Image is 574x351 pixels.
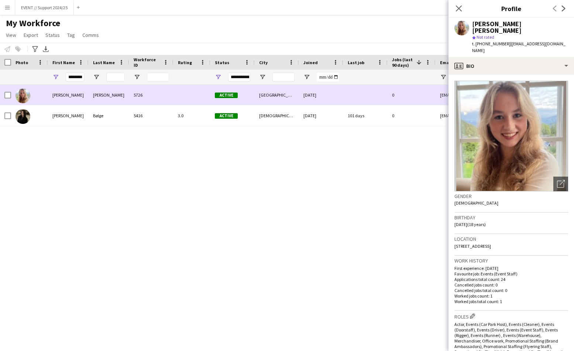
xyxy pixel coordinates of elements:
[454,257,568,264] h3: Work history
[553,177,568,191] div: Open photos pop-in
[215,113,238,119] span: Active
[317,73,339,81] input: Joined Filter Input
[255,105,299,126] div: [DEMOGRAPHIC_DATA]
[24,32,38,38] span: Export
[129,85,173,105] div: 5726
[454,236,568,242] h3: Location
[454,214,568,221] h3: Birthday
[3,30,19,40] a: View
[454,299,568,304] p: Worked jobs total count: 1
[42,30,63,40] a: Status
[48,85,89,105] div: [PERSON_NAME]
[147,73,169,81] input: Workforce ID Filter Input
[16,109,30,124] img: Karoline Bølge
[472,41,566,53] span: | [EMAIL_ADDRESS][DOMAIN_NAME]
[303,74,310,80] button: Open Filter Menu
[448,4,574,13] h3: Profile
[454,312,568,320] h3: Roles
[41,45,50,53] app-action-btn: Export XLSX
[448,57,574,75] div: Bio
[454,277,568,282] p: Applications total count: 24
[93,74,100,80] button: Open Filter Menu
[454,265,568,271] p: First experience: [DATE]
[16,88,30,103] img: Karoline BW Skarstein
[454,271,568,277] p: Favourite job: Events (Event Staff)
[129,105,173,126] div: 5416
[272,73,295,81] input: City Filter Input
[299,105,343,126] div: [DATE]
[134,74,140,80] button: Open Filter Menu
[454,193,568,199] h3: Gender
[454,243,491,249] span: [STREET_ADDRESS]
[472,41,511,46] span: t. [PHONE_NUMBER]
[31,45,39,53] app-action-btn: Advanced filters
[66,73,84,81] input: First Name Filter Input
[21,30,41,40] a: Export
[134,57,160,68] span: Workforce ID
[255,85,299,105] div: [GEOGRAPHIC_DATA]
[64,30,78,40] a: Tag
[67,32,75,38] span: Tag
[299,85,343,105] div: [DATE]
[454,282,568,288] p: Cancelled jobs count: 0
[79,30,102,40] a: Comms
[52,60,75,65] span: First Name
[388,85,436,105] div: 0
[89,105,129,126] div: Bølge
[348,60,364,65] span: Last job
[440,60,452,65] span: Email
[52,74,59,80] button: Open Filter Menu
[173,105,210,126] div: 3.0
[15,0,74,15] button: EVENT // Support 2024/25
[6,32,16,38] span: View
[259,60,268,65] span: City
[16,60,28,65] span: Photo
[82,32,99,38] span: Comms
[93,60,115,65] span: Last Name
[454,200,498,206] span: [DEMOGRAPHIC_DATA]
[215,93,238,98] span: Active
[343,105,388,126] div: 101 days
[472,21,568,34] div: [PERSON_NAME] [PERSON_NAME]
[215,60,229,65] span: Status
[48,105,89,126] div: [PERSON_NAME]
[477,34,494,40] span: Not rated
[388,105,436,126] div: 0
[259,74,266,80] button: Open Filter Menu
[215,74,221,80] button: Open Filter Menu
[392,57,413,68] span: Jobs (last 90 days)
[6,18,60,29] span: My Workforce
[440,74,447,80] button: Open Filter Menu
[454,288,568,293] p: Cancelled jobs total count: 0
[178,60,192,65] span: Rating
[454,81,568,191] img: Crew avatar or photo
[303,60,318,65] span: Joined
[89,85,129,105] div: [PERSON_NAME]
[106,73,125,81] input: Last Name Filter Input
[45,32,60,38] span: Status
[454,222,486,227] span: [DATE] (18 years)
[454,293,568,299] p: Worked jobs count: 1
